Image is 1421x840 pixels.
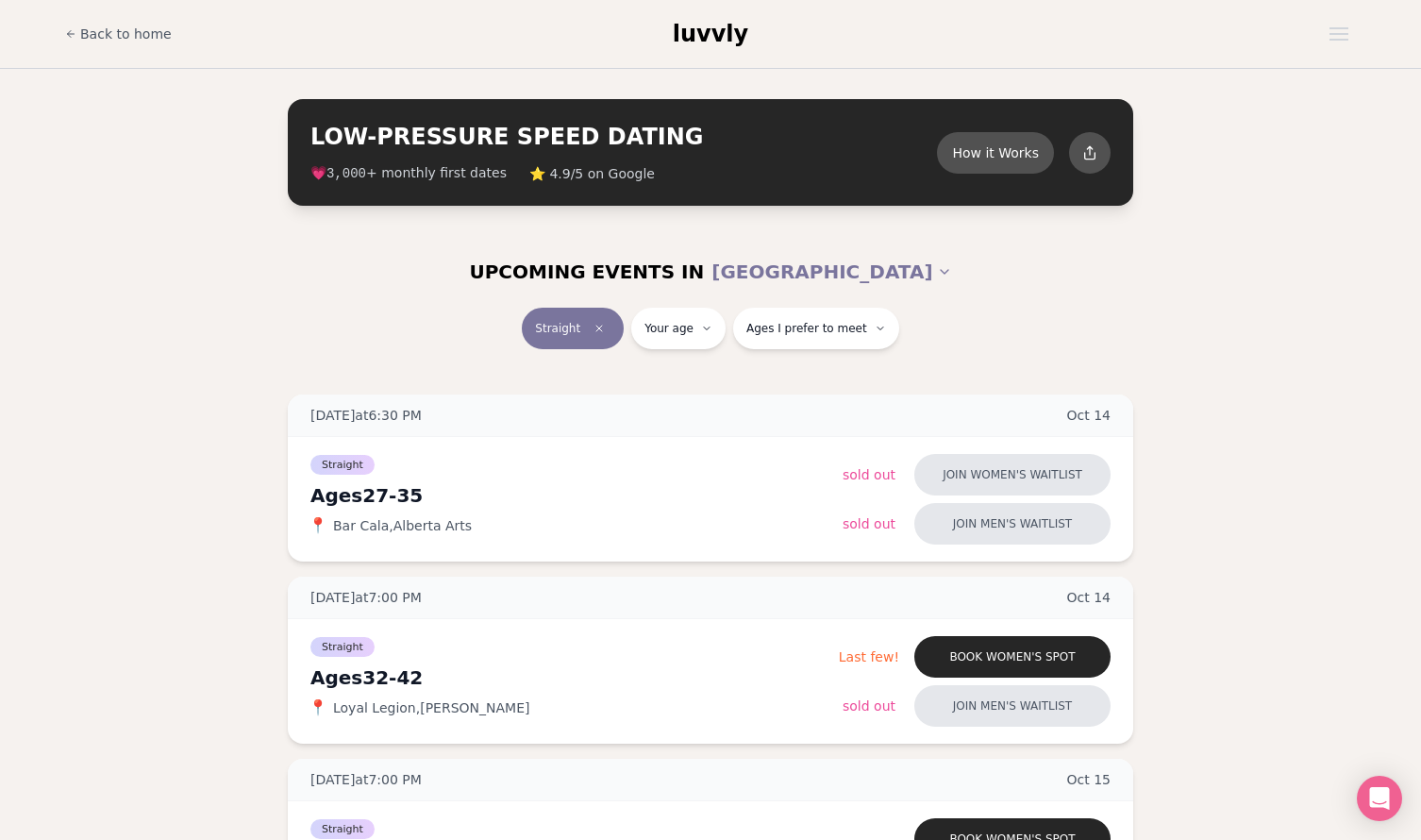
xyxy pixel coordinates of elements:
[914,636,1111,678] button: Book women's spot
[644,321,694,336] span: Your age
[839,649,899,664] span: Last few!
[522,308,624,349] button: StraightClear event type filter
[1322,20,1356,48] button: Open menu
[673,21,748,47] span: luvvly
[631,308,726,349] button: Your age
[529,164,655,183] span: ⭐ 4.9/5 on Google
[80,25,172,43] span: Back to home
[310,588,422,607] span: [DATE] at 7:00 PM
[310,455,375,475] span: Straight
[310,163,507,183] span: 💗 + monthly first dates
[711,251,951,293] button: [GEOGRAPHIC_DATA]
[310,664,839,691] div: Ages 32-42
[469,259,704,285] span: UPCOMING EVENTS IN
[333,698,529,717] span: Loyal Legion , [PERSON_NAME]
[1067,770,1112,789] span: Oct 15
[310,637,375,657] span: Straight
[65,15,172,53] a: Back to home
[310,406,422,425] span: [DATE] at 6:30 PM
[843,516,895,531] span: Sold Out
[310,770,422,789] span: [DATE] at 7:00 PM
[673,19,748,49] a: luvvly
[310,819,375,839] span: Straight
[1067,588,1112,607] span: Oct 14
[310,700,326,715] span: 📍
[1357,776,1402,821] div: Open Intercom Messenger
[1067,406,1112,425] span: Oct 14
[937,132,1054,174] button: How it Works
[310,518,326,533] span: 📍
[535,321,580,336] span: Straight
[843,467,895,482] span: Sold Out
[333,516,472,535] span: Bar Cala , Alberta Arts
[914,503,1111,545] button: Join men's waitlist
[746,321,867,336] span: Ages I prefer to meet
[310,122,937,152] h2: LOW-PRESSURE SPEED DATING
[733,308,899,349] button: Ages I prefer to meet
[843,698,895,714] span: Sold Out
[914,685,1111,727] button: Join men's waitlist
[326,166,366,181] span: 3,000
[588,317,610,340] span: Clear event type filter
[310,482,843,509] div: Ages 27-35
[914,454,1111,496] button: Join women's waitlist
